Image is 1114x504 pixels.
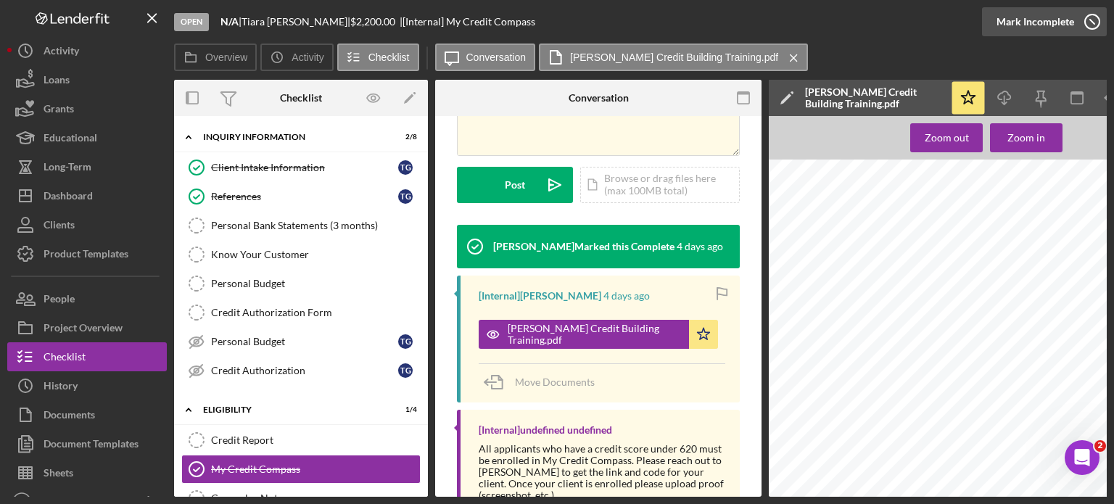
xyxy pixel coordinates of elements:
[435,44,536,71] button: Conversation
[400,16,535,28] div: | [Internal] My Credit Compass
[479,424,612,436] div: [Internal] undefined undefined
[211,307,420,318] div: Credit Authorization Form
[211,220,420,231] div: Personal Bank Statements (3 months)
[181,327,421,356] a: Personal BudgetTG
[44,94,74,127] div: Grants
[569,92,629,104] div: Conversation
[203,133,381,141] div: Inquiry Information
[44,371,78,404] div: History
[398,334,413,349] div: T G
[181,298,421,327] a: Credit Authorization Form
[292,51,323,63] label: Activity
[7,342,167,371] button: Checklist
[508,323,682,346] div: [PERSON_NAME] Credit Building Training.pdf
[174,13,209,31] div: Open
[7,36,167,65] button: Activity
[479,364,609,400] button: Move Documents
[44,181,93,214] div: Dashboard
[7,400,167,429] button: Documents
[493,241,674,252] div: [PERSON_NAME] Marked this Complete
[181,240,421,269] a: Know Your Customer
[479,290,601,302] div: [Internal] [PERSON_NAME]
[505,167,525,203] div: Post
[205,51,247,63] label: Overview
[7,313,167,342] button: Project Overview
[539,44,808,71] button: [PERSON_NAME] Credit Building Training.pdf
[466,51,527,63] label: Conversation
[44,239,128,272] div: Product Templates
[7,123,167,152] button: Educational
[44,429,139,462] div: Document Templates
[220,15,239,28] b: N/A
[7,181,167,210] button: Dashboard
[44,342,86,375] div: Checklist
[44,210,75,243] div: Clients
[997,7,1074,36] div: Mark Incomplete
[457,167,573,203] button: Post
[350,16,400,28] div: $2,200.00
[515,376,595,388] span: Move Documents
[181,153,421,182] a: Client Intake InformationTG
[181,356,421,385] a: Credit AuthorizationTG
[7,239,167,268] button: Product Templates
[7,458,167,487] button: Sheets
[44,65,70,98] div: Loans
[211,336,398,347] div: Personal Budget
[181,426,421,455] a: Credit Report
[44,36,79,69] div: Activity
[7,152,167,181] button: Long-Term
[1007,123,1045,152] div: Zoom in
[398,363,413,378] div: T G
[982,7,1107,36] button: Mark Incomplete
[44,313,123,346] div: Project Overview
[211,249,420,260] div: Know Your Customer
[398,160,413,175] div: T G
[211,162,398,173] div: Client Intake Information
[1065,440,1099,475] iframe: Intercom live chat
[181,455,421,484] a: My Credit Compass
[211,191,398,202] div: References
[181,182,421,211] a: ReferencesTG
[44,400,95,433] div: Documents
[337,44,419,71] button: Checklist
[603,290,650,302] time: 2025-08-29 15:25
[211,278,420,289] div: Personal Budget
[368,51,410,63] label: Checklist
[7,371,167,400] button: History
[174,44,257,71] button: Overview
[44,123,97,156] div: Educational
[44,152,91,185] div: Long-Term
[1032,480,1094,487] span: [PERSON_NAME]
[260,44,333,71] button: Activity
[181,211,421,240] a: Personal Bank Statements (3 months)
[677,241,723,252] time: 2025-08-29 15:25
[7,210,167,239] button: Clients
[910,123,983,152] button: Zoom out
[181,269,421,298] a: Personal Budget
[925,123,969,152] div: Zoom out
[211,492,420,504] div: Counselor Notes
[220,16,242,28] div: |
[242,16,350,28] div: Tiara [PERSON_NAME] |
[7,94,167,123] button: Grants
[44,458,73,491] div: Sheets
[7,429,167,458] button: Document Templates
[7,284,167,313] button: People
[1030,493,1091,500] span: [PERSON_NAME]
[7,65,167,94] button: Loans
